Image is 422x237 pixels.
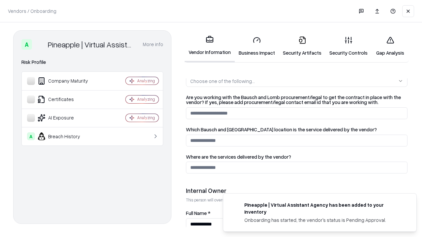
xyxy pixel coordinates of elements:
[186,75,407,87] button: Choose one of the following...
[186,127,407,132] label: Which Bausch and [GEOGRAPHIC_DATA] location is the service delivered by the vendor?
[372,31,409,62] a: Gap Analysis
[279,31,325,62] a: Security Artifacts
[21,39,32,50] div: A
[244,217,401,224] div: Onboarding has started, the vendor's status is Pending Approval.
[27,132,35,140] div: A
[21,58,163,66] div: Risk Profile
[8,8,56,14] p: Vendors / Onboarding
[235,31,279,62] a: Business Impact
[186,211,407,216] label: Full Name *
[48,39,135,50] div: Pineapple | Virtual Assistant Agency
[186,95,407,105] label: Are you working with the Bausch and Lomb procurement/legal to get the contract in place with the ...
[325,31,372,62] a: Security Controls
[190,78,255,85] div: Choose one of the following...
[137,96,155,102] div: Analyzing
[27,95,106,103] div: Certificates
[35,39,45,50] img: Pineapple | Virtual Assistant Agency
[185,30,235,62] a: Vendor Information
[186,187,407,195] div: Internal Owner
[137,78,155,84] div: Analyzing
[27,114,106,122] div: AI Exposure
[143,39,163,50] button: More info
[244,201,401,215] div: Pineapple | Virtual Assistant Agency has been added to your inventory
[27,132,106,140] div: Breach History
[27,77,106,85] div: Company Maturity
[137,115,155,120] div: Analyzing
[186,154,407,159] label: Where are the services delivered by the vendor?
[231,201,239,209] img: trypineapple.com
[186,197,407,203] p: This person will oversee the vendor relationship and coordinate any required assessments or appro...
